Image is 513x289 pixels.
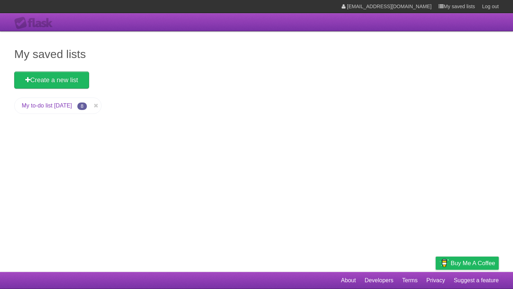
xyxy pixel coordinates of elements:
a: My to-do list [DATE] [22,103,72,109]
a: Developers [364,274,393,287]
a: Create a new list [14,72,89,89]
h1: My saved lists [14,46,499,63]
a: Privacy [426,274,445,287]
span: 8 [77,103,87,110]
a: Buy me a coffee [436,257,499,270]
a: Suggest a feature [454,274,499,287]
span: Buy me a coffee [451,257,495,269]
a: Terms [402,274,418,287]
a: About [341,274,356,287]
div: Flask [14,17,57,30]
img: Buy me a coffee [439,257,449,269]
